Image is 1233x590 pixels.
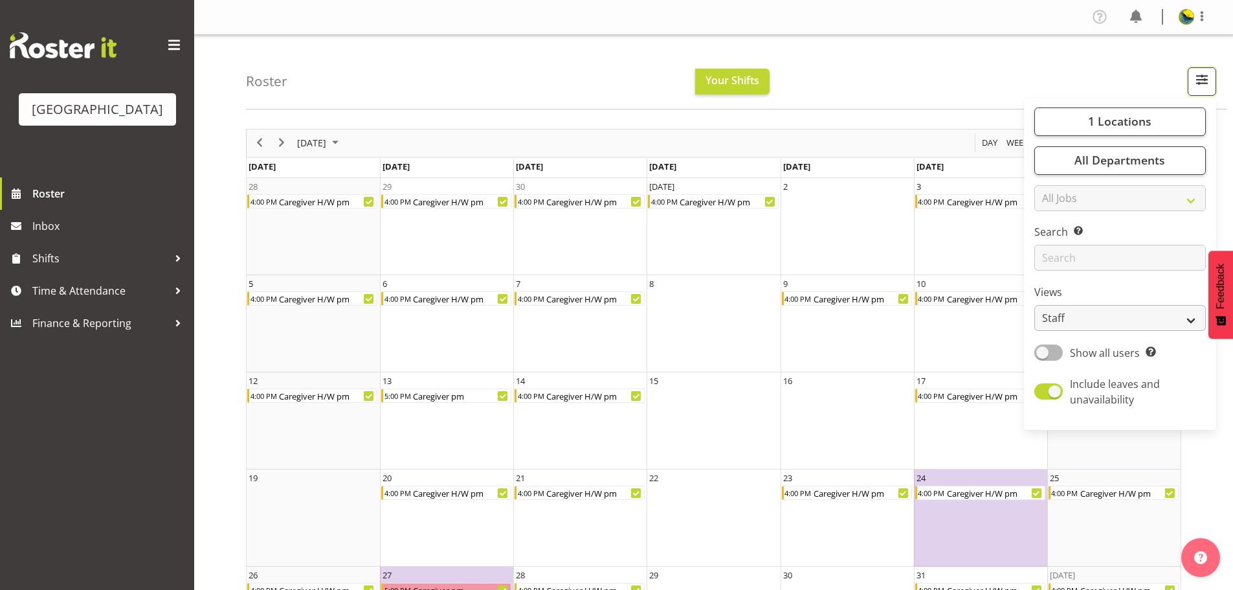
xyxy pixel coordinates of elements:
div: Caregiver H/W pm [545,195,644,208]
div: 30 [516,180,525,193]
div: [DATE] [649,180,674,193]
div: 29 [383,180,392,193]
div: Caregiver H/W pm [1079,486,1178,499]
div: 13 [383,374,392,387]
div: Caregiver H/W pm [545,292,644,305]
td: Sunday, October 12, 2025 [247,372,380,470]
span: Your Shifts [705,73,759,87]
div: Caregiver H/W pm Begin From Sunday, September 28, 2025 at 4:00:00 PM GMT+13:00 Ends At Sunday, Se... [247,194,377,209]
div: 2 [783,180,788,193]
span: Finance & Reporting [32,313,168,333]
td: Tuesday, September 30, 2025 [513,178,647,275]
span: Roster [32,184,188,203]
td: Wednesday, October 1, 2025 [647,178,780,275]
div: 22 [649,471,658,484]
td: Monday, October 20, 2025 [380,470,513,567]
div: 16 [783,374,792,387]
div: 4:00 PM [917,389,946,402]
div: 26 [249,569,258,582]
td: Thursday, October 9, 2025 [781,275,914,372]
div: Caregiver H/W pm [412,195,511,208]
div: Caregiver H/W pm [412,486,511,499]
td: Saturday, October 25, 2025 [1047,470,1181,567]
div: [DATE] [1050,569,1075,582]
span: [DATE] [649,161,676,172]
td: Tuesday, October 21, 2025 [513,470,647,567]
div: 8 [649,277,654,290]
div: 4:00 PM [249,389,278,402]
td: Friday, October 17, 2025 [914,372,1047,470]
div: Caregiver H/W pm Begin From Thursday, October 9, 2025 at 4:00:00 PM GMT+13:00 Ends At Thursday, O... [782,291,912,306]
td: Sunday, October 5, 2025 [247,275,380,372]
div: previous period [249,130,271,157]
td: Wednesday, October 15, 2025 [647,372,780,470]
div: 6 [383,277,387,290]
span: Show all users [1070,346,1140,360]
div: Caregiver H/W pm Begin From Thursday, October 23, 2025 at 4:00:00 PM GMT+13:00 Ends At Thursday, ... [782,486,912,500]
td: Thursday, October 16, 2025 [781,372,914,470]
div: 31 [916,569,926,582]
div: 4:00 PM [650,195,678,208]
div: Caregiver H/W pm Begin From Tuesday, October 21, 2025 at 4:00:00 PM GMT+13:00 Ends At Tuesday, Oc... [515,486,645,500]
div: Caregiver H/W pm [812,486,911,499]
div: Caregiver H/W pm Begin From Tuesday, October 14, 2025 at 4:00:00 PM GMT+13:00 Ends At Tuesday, Oc... [515,389,645,403]
div: 10 [916,277,926,290]
div: 4:00 PM [249,292,278,305]
td: Sunday, September 28, 2025 [247,178,380,275]
div: 3 [916,180,921,193]
input: Search [1034,245,1206,271]
label: Views [1034,284,1206,300]
span: Inbox [32,216,188,236]
div: Caregiver H/W pm Begin From Monday, October 6, 2025 at 4:00:00 PM GMT+13:00 Ends At Monday, Octob... [381,291,511,306]
div: 9 [783,277,788,290]
div: 7 [516,277,520,290]
div: Caregiver H/W pm Begin From Monday, October 20, 2025 at 4:00:00 PM GMT+13:00 Ends At Monday, Octo... [381,486,511,500]
div: 28 [516,569,525,582]
div: 4:00 PM [383,486,412,499]
div: 4:00 PM [784,486,812,499]
button: Filter Shifts [1188,67,1216,96]
img: Rosterit website logo [10,32,117,58]
span: Feedback [1215,264,1227,309]
div: Caregiver H/W pm Begin From Tuesday, October 7, 2025 at 4:00:00 PM GMT+13:00 Ends At Tuesday, Oct... [515,291,645,306]
button: Next [273,135,291,151]
div: Caregiver H/W pm [545,486,644,499]
button: All Departments [1034,146,1206,175]
div: 21 [516,471,525,484]
div: Caregiver H/W pm Begin From Wednesday, October 1, 2025 at 4:00:00 PM GMT+13:00 Ends At Wednesday,... [648,194,778,209]
td: Monday, October 13, 2025 [380,372,513,470]
div: Caregiver H/W pm Begin From Monday, September 29, 2025 at 4:00:00 PM GMT+13:00 Ends At Monday, Se... [381,194,511,209]
span: [DATE] [783,161,810,172]
span: [DATE] [296,135,328,151]
div: Caregiver pm [412,389,511,402]
div: next period [271,130,293,157]
button: Your Shifts [695,69,770,95]
div: 5 [249,277,253,290]
div: 14 [516,374,525,387]
div: 4:00 PM [1050,486,1079,499]
div: 4:00 PM [517,389,545,402]
div: 28 [249,180,258,193]
div: Caregiver H/W pm [278,292,377,305]
div: 23 [783,471,792,484]
div: October 2025 [293,130,346,157]
span: [DATE] [916,161,944,172]
div: 20 [383,471,392,484]
img: help-xxl-2.png [1194,551,1207,564]
div: Caregiver H/W pm [545,389,644,402]
div: Caregiver H/W pm Begin From Sunday, October 5, 2025 at 4:00:00 PM GMT+13:00 Ends At Sunday, Octob... [247,291,377,306]
img: gemma-hall22491374b5f274993ff8414464fec47f.png [1179,9,1194,25]
div: Caregiver H/W pm [946,292,1045,305]
div: 24 [916,471,926,484]
td: Friday, October 24, 2025 [914,470,1047,567]
div: 4:00 PM [383,195,412,208]
label: Search [1034,224,1206,240]
td: Friday, October 3, 2025 [914,178,1047,275]
span: All Departments [1074,152,1165,168]
td: Thursday, October 2, 2025 [781,178,914,275]
button: 1 Locations [1034,108,1206,136]
span: Day [981,135,999,151]
div: Caregiver H/W pm Begin From Friday, October 24, 2025 at 4:00:00 PM GMT+13:00 Ends At Friday, Octo... [915,486,1045,500]
div: 17 [916,374,926,387]
div: Caregiver H/W pm Begin From Friday, October 3, 2025 at 4:00:00 PM GMT+13:00 Ends At Friday, Octob... [915,194,1045,209]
